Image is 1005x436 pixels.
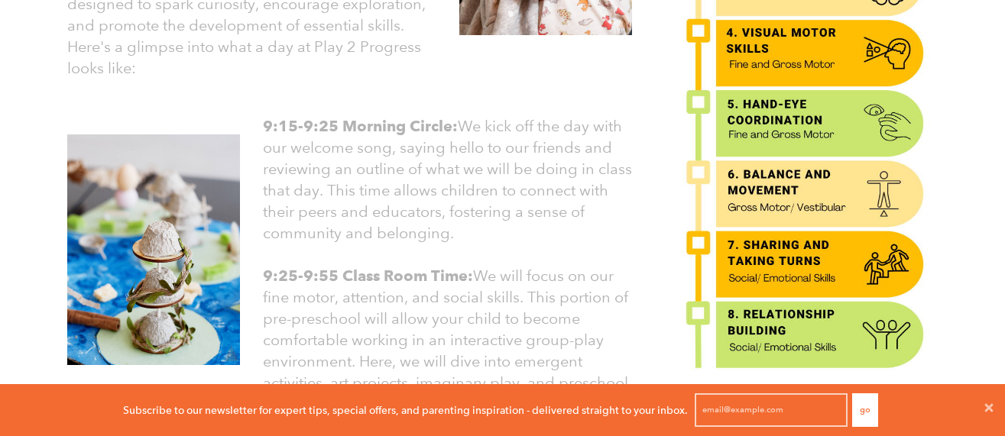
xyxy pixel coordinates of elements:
[695,393,848,427] input: email@example.com
[263,117,632,242] font: We kick off the day with our welcome song, saying hello to our friends and reviewing an outline o...
[852,393,878,427] button: Go
[123,402,688,418] p: Subscribe to our newsletter for expert tips, special offers, and parenting inspiration - delivere...
[263,266,473,285] strong: 9:25-9:55 Class Room Time:
[263,117,458,135] strong: 9:15-9:25 Morning Circle:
